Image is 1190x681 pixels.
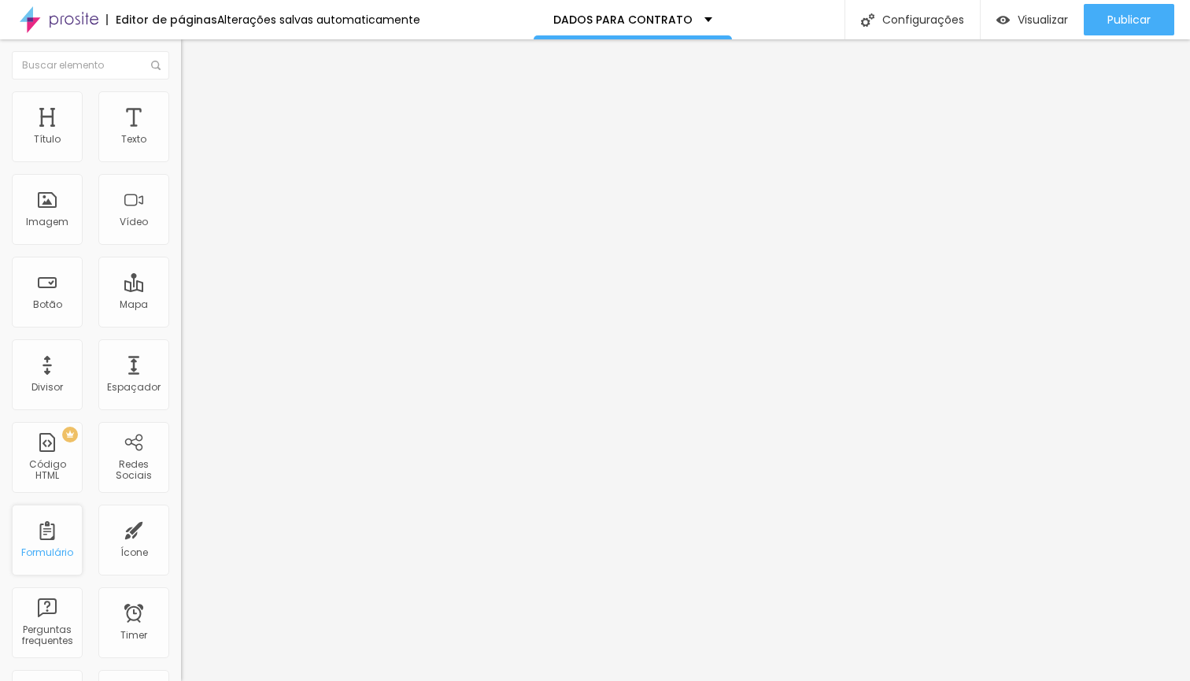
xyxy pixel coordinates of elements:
img: Icone [151,61,161,70]
div: Perguntas frequentes [16,624,78,647]
div: Texto [121,134,146,145]
div: Imagem [26,217,68,228]
div: Botão [33,299,62,310]
img: Icone [861,13,874,27]
div: Ícone [120,547,148,558]
img: view-1.svg [996,13,1010,27]
button: Visualizar [981,4,1084,35]
div: Título [34,134,61,145]
div: Vídeo [120,217,148,228]
div: Timer [120,630,147,641]
p: DADOS PARA CONTRATO [553,14,693,25]
div: Mapa [120,299,148,310]
div: Alterações salvas automaticamente [217,14,420,25]
div: Redes Sociais [102,459,164,482]
div: Código HTML [16,459,78,482]
input: Buscar elemento [12,51,169,80]
span: Visualizar [1018,13,1068,26]
div: Editor de páginas [106,14,217,25]
button: Publicar [1084,4,1174,35]
div: Formulário [21,547,73,558]
div: Divisor [31,382,63,393]
div: Espaçador [107,382,161,393]
span: Publicar [1107,13,1151,26]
